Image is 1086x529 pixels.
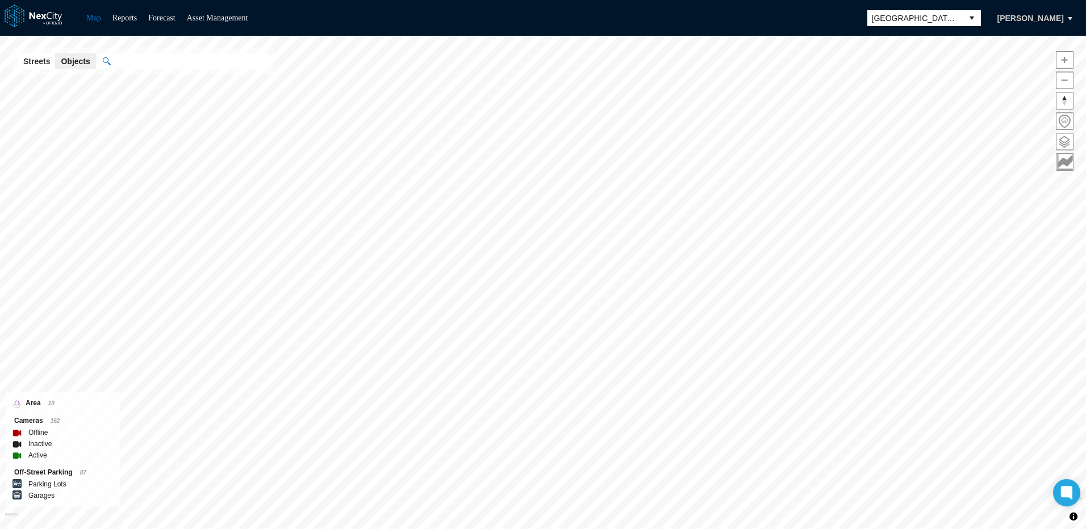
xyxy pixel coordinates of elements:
[148,14,175,22] a: Forecast
[1056,52,1073,68] span: Zoom in
[23,56,50,67] span: Streets
[14,397,111,409] div: Area
[963,10,981,26] button: select
[18,53,56,69] button: Streets
[1070,510,1077,523] span: Toggle attribution
[985,9,1076,28] button: [PERSON_NAME]
[28,427,48,438] label: Offline
[61,56,90,67] span: Objects
[5,513,18,526] a: Mapbox homepage
[112,14,137,22] a: Reports
[55,53,95,69] button: Objects
[1056,72,1073,89] span: Zoom out
[28,478,66,490] label: Parking Lots
[1056,72,1074,89] button: Zoom out
[1056,153,1074,171] button: Key metrics
[1056,112,1074,130] button: Home
[28,490,55,501] label: Garages
[1056,92,1074,110] button: Reset bearing to north
[187,14,248,22] a: Asset Management
[28,438,52,450] label: Inactive
[1067,510,1080,523] button: Toggle attribution
[872,12,958,24] span: [GEOGRAPHIC_DATA][PERSON_NAME]
[14,467,111,478] div: Off-Street Parking
[80,469,86,476] span: 87
[28,450,47,461] label: Active
[1056,93,1073,109] span: Reset bearing to north
[1056,133,1074,150] button: Layers management
[1056,51,1074,69] button: Zoom in
[51,418,60,424] span: 162
[14,415,111,427] div: Cameras
[997,12,1064,24] span: [PERSON_NAME]
[48,400,55,406] span: 10
[86,14,101,22] a: Map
